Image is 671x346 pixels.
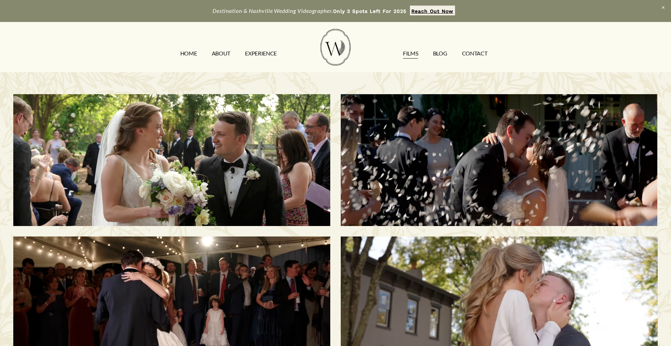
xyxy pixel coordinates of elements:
[320,29,351,66] img: Wild Fern Weddings
[245,48,277,59] a: EXPERIENCE
[212,48,230,59] a: ABOUT
[403,48,418,59] a: FILMS
[13,94,330,226] a: Morgan & Tommy | Nashville, TN
[411,8,453,14] strong: Reach Out Now
[341,94,658,226] a: Savannah & Tommy | Nashville, TN
[433,48,447,59] a: Blog
[180,48,197,59] a: HOME
[410,6,455,15] a: Reach Out Now
[462,48,488,59] a: CONTACT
